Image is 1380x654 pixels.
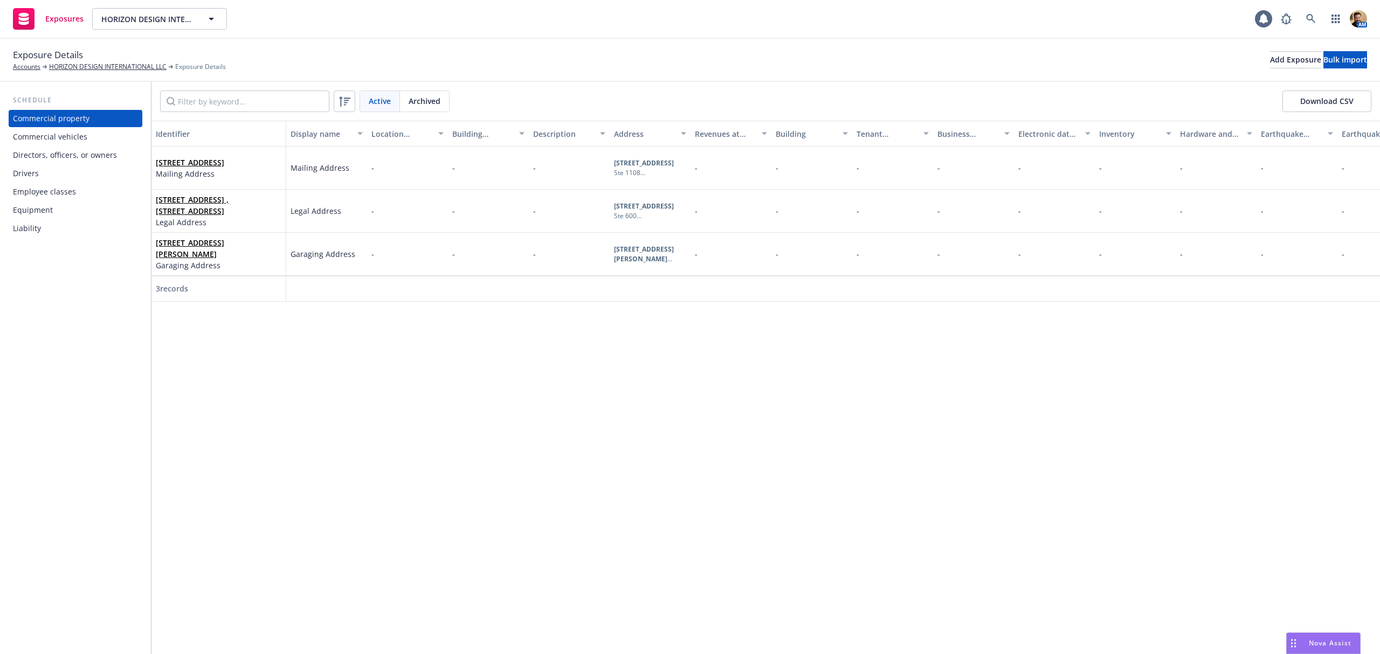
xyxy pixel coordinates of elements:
span: Exposure Details [175,62,226,72]
span: - [371,206,374,216]
a: Directors, officers, or owners [9,147,142,164]
a: Liability [9,220,142,237]
span: - [1342,249,1344,259]
a: Search [1300,8,1322,30]
button: Electronic data processing equipment [1014,121,1095,147]
input: Filter by keyword... [160,91,329,112]
div: Hardware and media replacement cost [1180,128,1240,140]
span: - [1099,206,1102,216]
div: Commercial vehicles [13,128,87,145]
a: [STREET_ADDRESS] [156,157,224,168]
span: Legal Address [156,217,281,228]
button: Inventory [1095,121,1176,147]
span: Mailing Address [156,168,224,179]
button: Nova Assist [1286,632,1361,654]
img: photo [1350,10,1367,27]
button: Hardware and media replacement cost [1176,121,1257,147]
span: - [1018,163,1021,173]
span: - [1180,249,1183,259]
span: [STREET_ADDRESS][PERSON_NAME] [156,237,281,260]
div: Ste 600 [614,211,686,221]
span: Exposure Details [13,48,83,62]
button: Add Exposure [1270,51,1321,68]
a: Commercial property [9,110,142,127]
div: Drag to move [1287,633,1300,653]
button: Tenant improvements [852,121,933,147]
div: Revenues at location [695,128,755,140]
div: Identifier [156,128,281,140]
div: Description [533,128,594,140]
span: - [695,206,698,216]
span: - [1261,249,1264,259]
span: - [937,206,940,216]
span: - [776,206,778,216]
div: Building [776,128,836,140]
a: Equipment [9,201,142,219]
span: - [857,206,859,216]
span: HORIZON DESIGN INTERNATIONAL LLC [101,13,195,25]
span: - [533,206,536,216]
span: - [1261,163,1264,173]
span: - [1018,249,1021,259]
div: Display name [291,128,351,140]
button: Revenues at location [691,121,771,147]
button: Building number [448,121,529,147]
b: [STREET_ADDRESS] [614,158,674,168]
span: Garaging Address [156,260,281,271]
button: HORIZON DESIGN INTERNATIONAL LLC [92,8,227,30]
div: Building number [452,128,513,140]
span: - [857,163,859,173]
span: - [776,249,778,259]
span: - [695,163,698,173]
button: Description [529,121,610,147]
button: Building [771,121,852,147]
a: [STREET_ADDRESS] , [STREET_ADDRESS] [156,194,229,216]
b: [STREET_ADDRESS] [614,201,674,211]
div: Employee classes [13,183,76,200]
b: [STREET_ADDRESS][PERSON_NAME] [614,245,674,263]
a: Report a Bug [1275,8,1297,30]
span: - [776,163,778,173]
span: - [1018,206,1021,216]
span: - [533,163,536,173]
span: - [937,249,940,259]
div: Address [614,128,674,140]
a: [STREET_ADDRESS][PERSON_NAME] [156,238,224,259]
div: Business personal property (BPP) [937,128,998,140]
span: 3 records [156,283,188,294]
div: Ste 1108 [614,168,686,178]
button: Identifier [151,121,286,147]
span: Archived [409,95,440,107]
a: Accounts [13,62,40,72]
span: - [533,249,536,259]
span: Exposures [45,15,84,23]
a: HORIZON DESIGN INTERNATIONAL LLC [49,62,167,72]
button: Bulk import [1323,51,1367,68]
a: Commercial vehicles [9,128,142,145]
span: - [1342,163,1344,173]
span: Garaging Address [291,248,355,260]
span: - [452,163,455,173]
button: Address [610,121,691,147]
span: - [452,206,455,216]
a: Drivers [9,165,142,182]
a: Employee classes [9,183,142,200]
span: - [1261,206,1264,216]
span: [STREET_ADDRESS] , [STREET_ADDRESS] [156,194,281,217]
span: - [1099,249,1102,259]
div: Liability [13,220,41,237]
div: Commercial property [13,110,89,127]
button: Download CSV [1282,91,1371,112]
div: Electronic data processing equipment [1018,128,1079,140]
span: Mailing Address [291,162,349,173]
div: Drivers [13,165,39,182]
button: Display name [286,121,367,147]
span: - [452,249,455,259]
a: Exposures [9,4,88,34]
div: Schedule [9,95,142,106]
div: Tenant improvements [857,128,917,140]
span: Active [369,95,391,107]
